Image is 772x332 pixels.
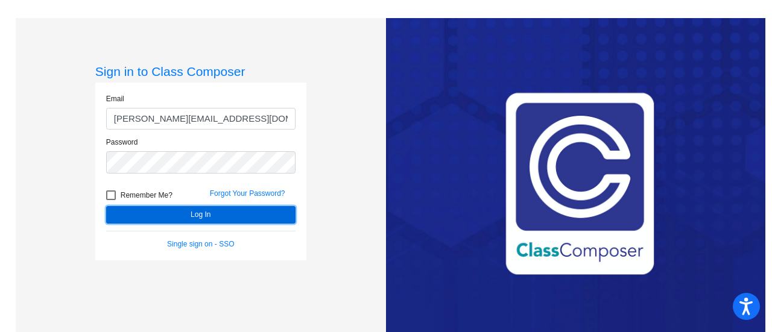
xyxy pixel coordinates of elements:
label: Email [106,93,124,104]
label: Password [106,137,138,148]
span: Remember Me? [121,188,172,202]
a: Single sign on - SSO [167,240,234,248]
button: Log In [106,206,296,224]
a: Forgot Your Password? [210,189,285,198]
h3: Sign in to Class Composer [95,64,306,79]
